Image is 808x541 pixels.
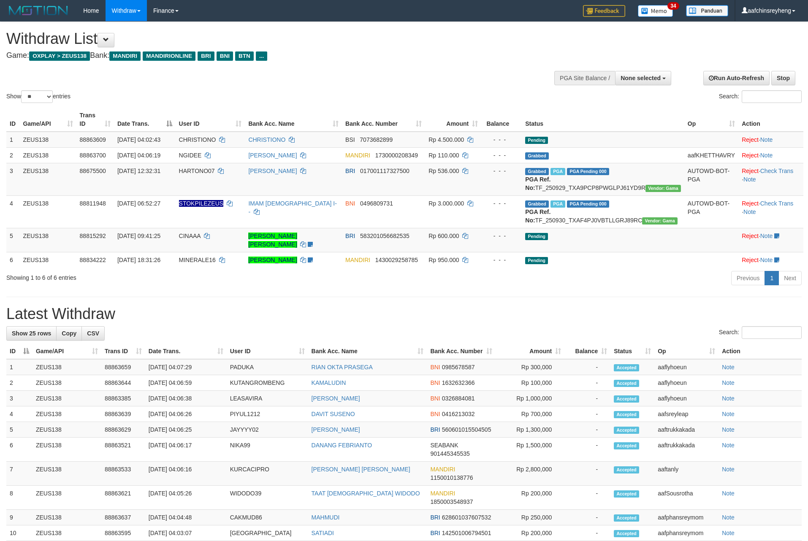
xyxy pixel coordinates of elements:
[522,195,684,228] td: TF_250930_TXAF4PJ0VBTLLGRJ89RC
[567,168,609,175] span: PGA Pending
[101,422,145,438] td: 88863629
[6,525,33,541] td: 10
[428,136,464,143] span: Rp 4.500.000
[442,379,475,386] span: Copy 1632632366 to clipboard
[765,271,779,285] a: 1
[6,252,19,268] td: 6
[742,152,759,159] a: Reject
[684,108,738,132] th: Op: activate to sort column ascending
[143,51,195,61] span: MANDIRIONLINE
[245,108,342,132] th: Bank Acc. Name: activate to sort column ascending
[564,344,610,359] th: Balance: activate to sort column ascending
[760,233,773,239] a: Note
[564,422,610,438] td: -
[145,422,227,438] td: [DATE] 04:06:25
[101,462,145,486] td: 88863533
[101,391,145,406] td: 88863385
[654,486,719,510] td: aafSousrotha
[638,5,673,17] img: Button%20Memo.svg
[6,375,33,391] td: 2
[525,200,549,208] span: Grabbed
[430,411,440,417] span: BNI
[564,510,610,525] td: -
[6,195,19,228] td: 4
[312,442,372,449] a: DANANG FEBRIANTO
[6,270,331,282] div: Showing 1 to 6 of 6 entries
[525,176,550,191] b: PGA Ref. No:
[145,375,227,391] td: [DATE] 04:06:59
[6,228,19,252] td: 5
[360,136,393,143] span: Copy 7073682899 to clipboard
[564,391,610,406] td: -
[179,136,216,143] span: CHRISTIONO
[56,326,82,341] a: Copy
[6,51,530,60] h4: Game: Bank:
[614,395,639,403] span: Accepted
[430,490,455,497] span: MANDIRI
[76,108,114,132] th: Trans ID: activate to sort column ascending
[179,257,216,263] span: MINERALE16
[430,474,473,481] span: Copy 1150010138776 to clipboard
[442,530,491,536] span: Copy 142501006794501 to clipboard
[760,200,794,207] a: Check Trans
[80,257,106,263] span: 88834222
[485,199,518,208] div: - - -
[525,257,548,264] span: Pending
[342,108,425,132] th: Bank Acc. Number: activate to sort column ascending
[345,136,355,143] span: BSI
[248,200,337,215] a: IMAM [DEMOGRAPHIC_DATA] I--
[101,438,145,462] td: 88863521
[33,375,101,391] td: ZEUS138
[345,233,355,239] span: BRI
[719,326,802,339] label: Search:
[738,228,803,252] td: ·
[430,450,469,457] span: Copy 901445345535 to clipboard
[722,530,735,536] a: Note
[684,195,738,228] td: AUTOWD-BOT-PGA
[485,167,518,175] div: - - -
[614,427,639,434] span: Accepted
[227,375,308,391] td: KUTANGROMBENG
[567,200,609,208] span: PGA Pending
[738,108,803,132] th: Action
[145,462,227,486] td: [DATE] 04:06:16
[312,379,346,386] a: KAMALUDIN
[525,152,549,160] span: Grabbed
[312,426,360,433] a: [PERSON_NAME]
[345,200,355,207] span: BNI
[522,163,684,195] td: TF_250929_TXA9PCP8PWGLPJ61YD9R
[614,530,639,537] span: Accepted
[654,525,719,541] td: aafphansreymom
[248,257,297,263] a: [PERSON_NAME]
[496,438,564,462] td: Rp 1,500,000
[778,271,802,285] a: Next
[654,344,719,359] th: Op: activate to sort column ascending
[117,168,160,174] span: [DATE] 12:32:31
[176,108,245,132] th: User ID: activate to sort column ascending
[117,152,160,159] span: [DATE] 04:06:19
[80,152,106,159] span: 88863700
[19,252,76,268] td: ZEUS138
[742,136,759,143] a: Reject
[6,108,19,132] th: ID
[101,510,145,525] td: 88863637
[80,233,106,239] span: 88815292
[33,406,101,422] td: ZEUS138
[496,344,564,359] th: Amount: activate to sort column ascending
[428,200,464,207] span: Rp 3.000.000
[485,232,518,240] div: - - -
[564,462,610,486] td: -
[227,525,308,541] td: [GEOGRAPHIC_DATA]
[742,257,759,263] a: Reject
[145,486,227,510] td: [DATE] 04:05:26
[117,200,160,207] span: [DATE] 06:52:27
[179,168,215,174] span: HARTONO07
[621,75,661,81] span: None selected
[360,233,409,239] span: Copy 583201056682535 to clipboard
[742,326,802,339] input: Search:
[564,438,610,462] td: -
[719,344,802,359] th: Action
[19,108,76,132] th: Game/API: activate to sort column ascending
[442,514,491,521] span: Copy 628601037607532 to clipboard
[81,326,105,341] a: CSV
